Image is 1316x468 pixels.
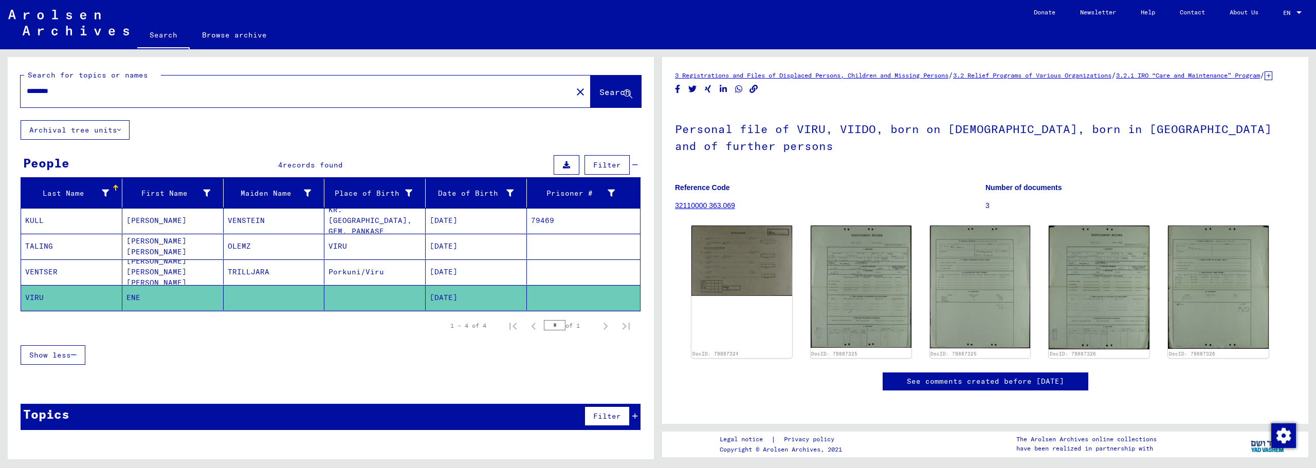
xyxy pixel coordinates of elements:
a: DocID: 79887324 [692,351,739,357]
a: Browse archive [190,23,279,47]
div: Date of Birth [430,188,514,199]
mat-header-cell: Last Name [21,179,122,208]
mat-cell: [DATE] [426,234,527,259]
button: Filter [584,155,630,175]
span: Filter [593,411,621,421]
button: Share on WhatsApp [734,83,744,96]
mat-cell: Porkuni/Viru [324,259,426,285]
div: Last Name [25,188,109,199]
button: Share on LinkedIn [718,83,729,96]
p: Copyright © Arolsen Archives, 2021 [720,445,847,454]
img: 001.jpg [811,226,911,348]
button: Previous page [523,315,544,336]
span: EN [1283,9,1294,16]
img: 002.jpg [930,226,1031,348]
a: 32110000 363.069 [675,201,735,210]
button: Clear [570,81,591,102]
button: Share on Xing [703,83,714,96]
mat-cell: KR. [GEOGRAPHIC_DATA], GEM. PANKASE [324,208,426,233]
p: The Arolsen Archives online collections [1016,435,1157,444]
span: Search [599,87,630,97]
a: See comments created before [DATE] [907,376,1064,387]
button: Share on Facebook [672,83,683,96]
span: / [948,70,953,80]
div: Place of Birth [328,185,425,201]
span: records found [283,160,343,170]
button: Show less [21,345,85,365]
img: Arolsen_neg.svg [8,10,129,35]
img: Change consent [1271,423,1296,448]
mat-header-cell: Prisoner # [527,179,640,208]
div: First Name [126,188,210,199]
mat-cell: [PERSON_NAME] [122,208,224,233]
mat-cell: [PERSON_NAME] [PERSON_NAME] [PERSON_NAME] [122,259,224,285]
mat-cell: [PERSON_NAME] [PERSON_NAME] [122,234,224,259]
button: Copy link [748,83,759,96]
mat-cell: VIRU [324,234,426,259]
mat-cell: VENSTEIN [224,208,325,233]
mat-cell: 79469 [527,208,640,233]
img: yv_logo.png [1249,431,1287,457]
a: 3.2 Relief Programs of Various Organizations [953,71,1111,79]
a: Search [137,23,190,49]
button: Archival tree units [21,120,130,140]
a: Privacy policy [776,434,847,445]
div: Place of Birth [328,188,412,199]
mat-icon: close [574,86,587,98]
mat-cell: KULL [21,208,122,233]
a: DocID: 79887326 [1050,351,1096,357]
a: DocID: 79887325 [811,351,857,357]
span: / [1260,70,1265,80]
a: 3 Registrations and Files of Displaced Persons, Children and Missing Persons [675,71,948,79]
mat-cell: TRILLJARA [224,259,325,285]
mat-header-cell: Place of Birth [324,179,426,208]
div: First Name [126,185,223,201]
div: Topics [23,405,69,423]
a: DocID: 79887326 [1169,351,1215,357]
div: People [23,154,69,172]
mat-cell: [DATE] [426,285,527,310]
div: 1 – 4 of 4 [450,321,486,330]
p: have been realized in partnership with [1016,444,1157,453]
img: 002.jpg [1168,226,1269,349]
p: 3 [985,200,1295,211]
div: | [720,434,847,445]
button: Search [591,76,641,107]
a: 3.2.1 IRO “Care and Maintenance” Program [1116,71,1260,79]
mat-header-cell: Maiden Name [224,179,325,208]
mat-header-cell: First Name [122,179,224,208]
mat-cell: [DATE] [426,208,527,233]
button: Last page [616,315,636,336]
b: Reference Code [675,183,730,192]
span: / [1111,70,1116,80]
mat-cell: VENTSER [21,259,122,285]
button: Filter [584,406,630,426]
mat-cell: [DATE] [426,259,527,285]
mat-cell: VIRU [21,285,122,310]
div: Last Name [25,185,122,201]
div: Maiden Name [228,188,312,199]
div: Date of Birth [430,185,526,201]
span: 4 [278,160,283,170]
img: 001.jpg [1049,226,1149,349]
button: First page [503,315,523,336]
mat-header-cell: Date of Birth [426,179,527,208]
a: Legal notice [720,434,771,445]
img: 001.jpg [691,226,792,296]
span: Filter [593,160,621,170]
b: Number of documents [985,183,1062,192]
a: DocID: 79887325 [930,351,977,357]
mat-label: Search for topics or names [28,70,148,80]
div: Change consent [1271,423,1295,447]
mat-cell: TALING [21,234,122,259]
div: Prisoner # [531,188,615,199]
h1: Personal file of VIRU, VIIDO, born on [DEMOGRAPHIC_DATA], born in [GEOGRAPHIC_DATA] and of furthe... [675,105,1295,167]
div: Maiden Name [228,185,324,201]
span: Show less [29,350,71,360]
div: Prisoner # [531,185,628,201]
button: Share on Twitter [687,83,698,96]
mat-cell: ENE [122,285,224,310]
mat-cell: OLEMZ [224,234,325,259]
div: of 1 [544,321,595,330]
button: Next page [595,315,616,336]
